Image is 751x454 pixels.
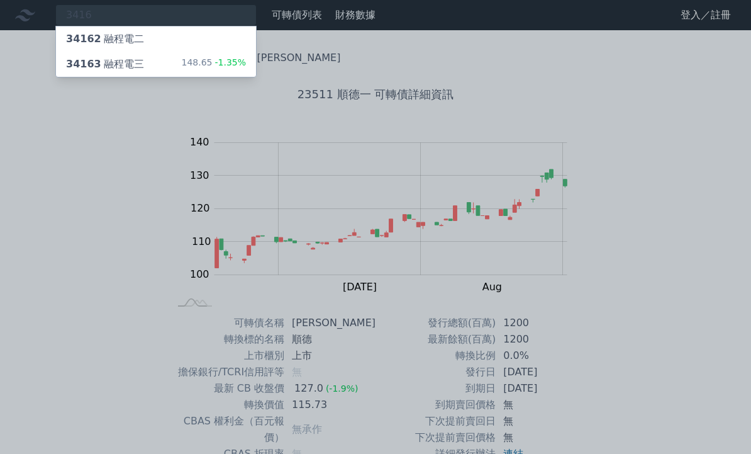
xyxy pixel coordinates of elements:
[66,58,101,70] span: 34163
[56,26,256,52] a: 34162融程電二
[66,31,144,47] div: 融程電二
[181,57,246,72] div: 148.65
[56,52,256,77] a: 34163融程電三 148.65-1.35%
[66,33,101,45] span: 34162
[66,57,144,72] div: 融程電三
[212,57,246,67] span: -1.35%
